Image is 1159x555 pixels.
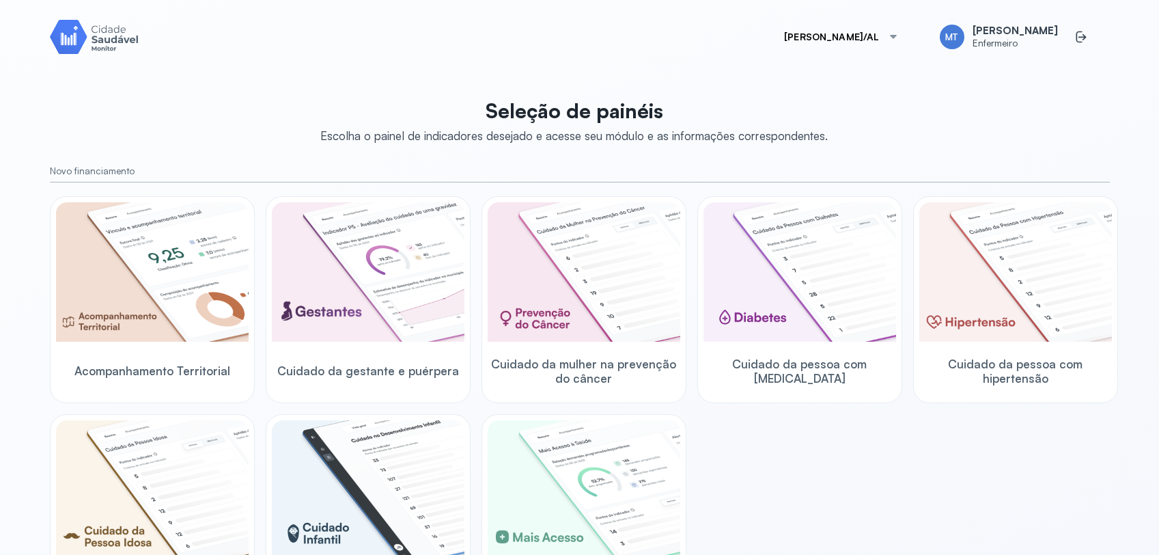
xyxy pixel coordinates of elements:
[919,357,1112,386] span: Cuidado da pessoa com hipertensão
[768,23,914,51] button: [PERSON_NAME]/AL
[973,38,1058,49] span: Enfermeiro
[320,128,828,143] div: Escolha o painel de indicadores desejado e acesse seu módulo e as informações correspondentes.
[50,17,139,56] img: Logotipo do produto Monitor
[272,202,464,342] img: pregnants.png
[56,202,249,342] img: territorial-monitoring.png
[945,31,958,43] span: MT
[277,364,459,378] span: Cuidado da gestante e puérpera
[703,357,896,386] span: Cuidado da pessoa com [MEDICAL_DATA]
[703,202,896,342] img: diabetics.png
[973,25,1058,38] span: [PERSON_NAME]
[919,202,1112,342] img: hypertension.png
[50,165,1110,177] small: Novo financiamento
[488,202,680,342] img: woman-cancer-prevention-care.png
[74,364,230,378] span: Acompanhamento Territorial
[320,98,828,123] p: Seleção de painéis
[488,357,680,386] span: Cuidado da mulher na prevenção do câncer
